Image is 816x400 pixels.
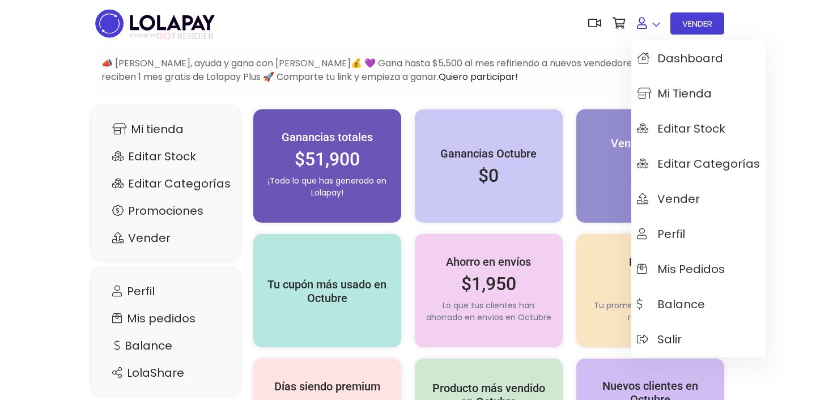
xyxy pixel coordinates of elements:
span: Salir [637,333,682,346]
p: Tu promedio actual - No. de reseñas: 50 [588,300,713,324]
h5: Ahorro en envíos [426,255,551,269]
h5: Reviews [588,255,713,269]
a: Mis pedidos [631,252,766,287]
h5: Ganancias totales [265,130,390,144]
a: Balance [631,287,766,322]
a: Perfil [631,216,766,252]
a: Quiero participar! [439,70,518,83]
h2: $1,950 [426,273,551,295]
a: Dashboard [631,41,766,76]
p: ¡Sigue así! [588,181,713,193]
a: Vender [103,227,228,249]
a: VENDER [670,12,724,35]
span: TRENDIER [130,31,214,41]
a: Mi tienda [103,118,228,140]
a: Editar Categorías [631,146,766,181]
a: Editar Categorías [103,173,228,194]
h2: $0 [426,165,551,186]
a: Balance [103,335,228,356]
span: Mi tienda [637,87,712,100]
span: GO [156,29,171,42]
img: logo [92,6,218,41]
a: Vender [631,181,766,216]
span: Dashboard [637,52,723,65]
span: 📣 [PERSON_NAME], ayuda y gana con [PERSON_NAME]💰 💜 Gana hasta $5,500 al mes refiriendo a nuevos v... [101,57,710,83]
a: Perfil [103,280,228,302]
a: Salir [631,322,766,357]
h5: Ganancias Octubre [426,147,551,160]
span: POWERED BY [130,33,156,39]
p: ¡Todo lo que has generado en Lolapay! [265,175,390,199]
a: Mis pedidos [103,308,228,329]
span: Balance [637,298,705,310]
h5: Ventas Octubre [588,137,713,150]
span: Mis pedidos [637,263,725,275]
span: Vender [637,193,700,205]
a: LolaShare [103,362,228,384]
span: Perfil [637,228,685,240]
h5: Días siendo premium [265,380,390,393]
span: Editar Stock [637,122,725,135]
span: Editar Categorías [637,158,760,170]
h2: 4.9 [588,273,713,295]
a: Editar Stock [631,111,766,146]
a: Editar Stock [103,146,228,167]
p: Lo que tus clientes han ahorrado en envíos en Octubre [426,300,551,324]
h5: Tu cupón más usado en Octubre [265,278,390,305]
a: Mi tienda [631,76,766,111]
h2: 10 [588,155,713,176]
h2: $51,900 [265,148,390,170]
a: Promociones [103,200,228,222]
